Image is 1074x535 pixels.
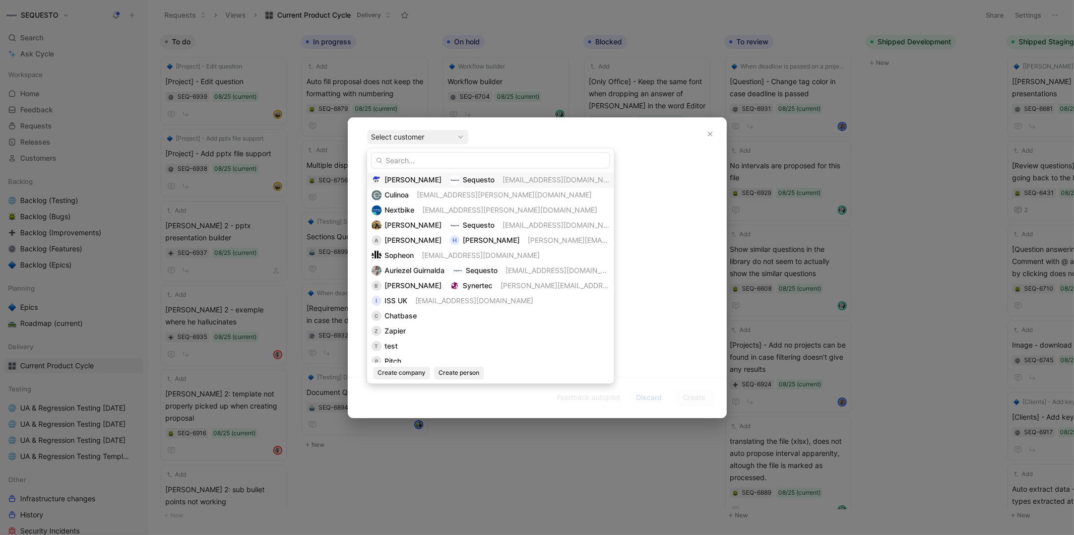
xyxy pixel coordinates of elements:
[385,281,441,290] span: [PERSON_NAME]
[450,175,460,185] img: logo
[371,326,382,336] div: Z
[385,357,401,365] span: Pitch
[385,251,414,259] span: Sopheon
[385,206,414,214] span: Nextbike
[466,266,497,275] span: Sequesto
[500,281,732,290] span: [PERSON_NAME][EMAIL_ADDRESS][PERSON_NAME][DOMAIN_NAME]
[371,175,382,185] img: teamqsg2i0ok5of8jn8l.png
[371,190,382,200] img: logo
[502,175,620,184] span: [EMAIL_ADDRESS][DOMAIN_NAME]
[371,311,382,321] div: C
[450,281,460,291] img: logo
[434,366,484,379] button: Create person
[422,251,540,259] span: [EMAIL_ADDRESS][DOMAIN_NAME]
[371,220,382,230] img: 8853127337383_9bc139a29f7be5a47216_192.jpg
[377,368,425,378] span: Create company
[385,326,406,335] span: Zapier
[415,296,533,305] span: [EMAIL_ADDRESS][DOMAIN_NAME]
[463,221,494,229] span: Sequesto
[385,296,407,305] span: ISS UK
[463,236,520,244] span: [PERSON_NAME]
[438,368,479,378] span: Create person
[385,221,441,229] span: [PERSON_NAME]
[371,205,382,215] img: logo
[463,175,494,184] span: Sequesto
[385,266,445,275] span: Auriezel Guirnalda
[450,235,460,245] div: H
[371,250,382,260] img: logo
[506,266,623,275] span: [EMAIL_ADDRESS][DOMAIN_NAME]
[371,341,382,351] div: t
[385,175,441,184] span: [PERSON_NAME]
[371,235,382,245] div: A
[371,281,382,291] div: B
[371,356,382,366] div: P
[385,342,398,350] span: test
[371,296,382,306] div: I
[385,236,441,244] span: [PERSON_NAME]
[385,311,417,320] span: Chatbase
[373,366,430,379] button: Create company
[453,265,463,276] img: logo
[450,220,460,230] img: logo
[385,190,409,199] span: Culinoa
[371,152,610,168] input: Search...
[463,281,492,290] span: Synertec
[528,236,816,244] span: [PERSON_NAME][EMAIL_ADDRESS][PERSON_NAME][PERSON_NAME][DOMAIN_NAME]
[417,190,592,199] span: [EMAIL_ADDRESS][PERSON_NAME][DOMAIN_NAME]
[422,206,597,214] span: [EMAIL_ADDRESS][PERSON_NAME][DOMAIN_NAME]
[502,221,620,229] span: [EMAIL_ADDRESS][DOMAIN_NAME]
[371,265,382,276] img: 7685993478128_ed1a6d0921ce92c4e1b1_192.jpg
